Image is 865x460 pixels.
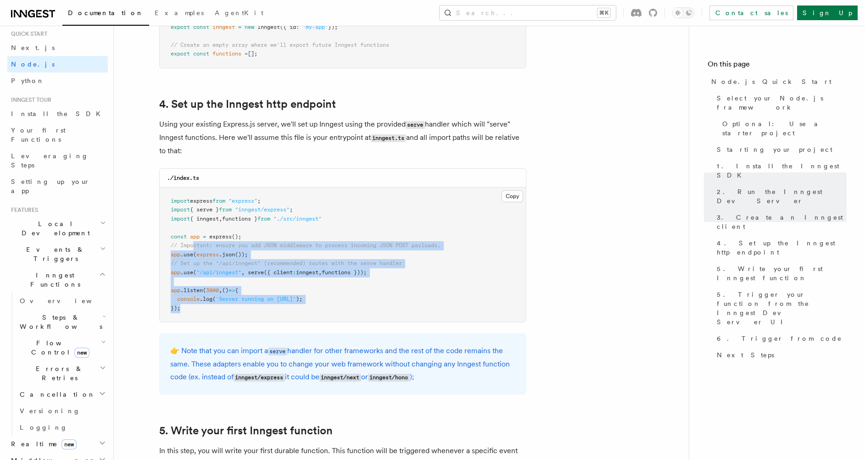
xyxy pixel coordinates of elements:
span: .use [180,251,193,258]
span: const [171,233,187,240]
a: Python [7,72,108,89]
button: Copy [502,190,523,202]
span: Documentation [68,9,144,17]
span: ( [193,251,196,258]
code: serve [268,348,287,355]
span: express [196,251,219,258]
span: , [318,269,322,276]
button: Inngest Functions [7,267,108,293]
span: 1. Install the Inngest SDK [717,161,847,180]
span: 5. Write your first Inngest function [717,264,847,283]
span: Inngest Functions [7,271,99,289]
span: 3. Create an Inngest client [717,213,847,231]
code: ./index.ts [167,175,199,181]
span: ()); [235,251,248,258]
span: "inngest/express" [235,206,290,213]
span: import [171,198,190,204]
span: Install the SDK [11,110,106,117]
a: Node.js Quick Start [708,73,847,90]
span: Node.js [11,61,55,68]
span: ( [193,269,196,276]
span: Cancellation [16,390,95,399]
a: 1. Install the Inngest SDK [713,158,847,183]
span: app [171,287,180,294]
button: Realtimenew [7,436,108,452]
span: Next Steps [717,350,774,360]
span: Overview [20,297,114,305]
a: Examples [149,3,209,25]
code: inngest/express [234,374,285,382]
a: Setting up your app [7,173,108,199]
span: new [74,348,89,358]
a: Next.js [7,39,108,56]
span: inngest [296,269,318,276]
span: AgentKit [215,9,263,17]
button: Flow Controlnew [16,335,108,360]
span: Your first Functions [11,127,66,143]
code: inngest.ts [371,134,406,142]
span: Flow Control [16,338,101,357]
span: new [61,439,77,449]
a: Node.js [7,56,108,72]
span: ; [257,198,261,204]
span: app [190,233,200,240]
span: 4. Set up the Inngest http endpoint [717,238,847,257]
a: 5. Write your first Inngest function [713,260,847,286]
span: "express" [229,198,257,204]
a: Install the SDK [7,105,108,122]
span: ({ client [264,269,293,276]
a: 4. Set up the Inngest http endpoint [713,235,847,260]
span: Next.js [11,44,55,51]
a: Documentation [62,3,149,26]
span: express [190,198,212,204]
span: ( [212,296,216,302]
span: { inngest [190,216,219,222]
h4: On this page [708,59,847,73]
span: serve [248,269,264,276]
span: export [171,50,190,57]
span: app [171,269,180,276]
span: import [171,206,190,213]
span: app [171,251,180,258]
span: { serve } [190,206,219,213]
span: .use [180,269,193,276]
span: ); [296,296,302,302]
span: Realtime [7,439,77,449]
span: { [235,287,238,294]
a: serve [268,346,287,355]
button: Toggle dark mode [672,7,694,18]
p: 👉 Note that you can import a handler for other frameworks and the rest of the code remains the sa... [170,344,515,384]
span: Inngest [257,24,280,30]
span: export [171,24,190,30]
span: const [193,50,209,57]
span: Quick start [7,30,47,38]
span: Steps & Workflows [16,313,102,331]
a: Leveraging Steps [7,148,108,173]
a: Your first Functions [7,122,108,148]
span: => [229,287,235,294]
a: Sign Up [797,6,858,20]
span: // Important: ensure you add JSON middleware to process incoming JSON POST payloads. [171,242,441,249]
a: 5. Write your first Inngest function [159,424,333,437]
button: Cancellation [16,386,108,403]
button: Steps & Workflows [16,309,108,335]
span: ; [290,206,293,213]
span: Logging [20,424,67,431]
a: 2. Run the Inngest Dev Server [713,183,847,209]
span: , [241,269,245,276]
span: }); [328,24,338,30]
span: console [177,296,200,302]
span: 2. Run the Inngest Dev Server [717,187,847,205]
a: Select your Node.js framework [713,90,847,116]
span: functions })); [322,269,367,276]
span: = [203,233,206,240]
a: Starting your project [713,141,847,158]
span: : [296,24,299,30]
span: 3000 [206,287,219,294]
span: Leveraging Steps [11,152,89,169]
a: 4. Set up the Inngest http endpoint [159,98,336,111]
span: // Create an empty array where we'll export future Inngest functions [171,42,389,48]
a: 5. Trigger your function from the Inngest Dev Server UI [713,286,847,330]
span: "./src/inngest" [273,216,322,222]
div: Inngest Functions [7,293,108,436]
